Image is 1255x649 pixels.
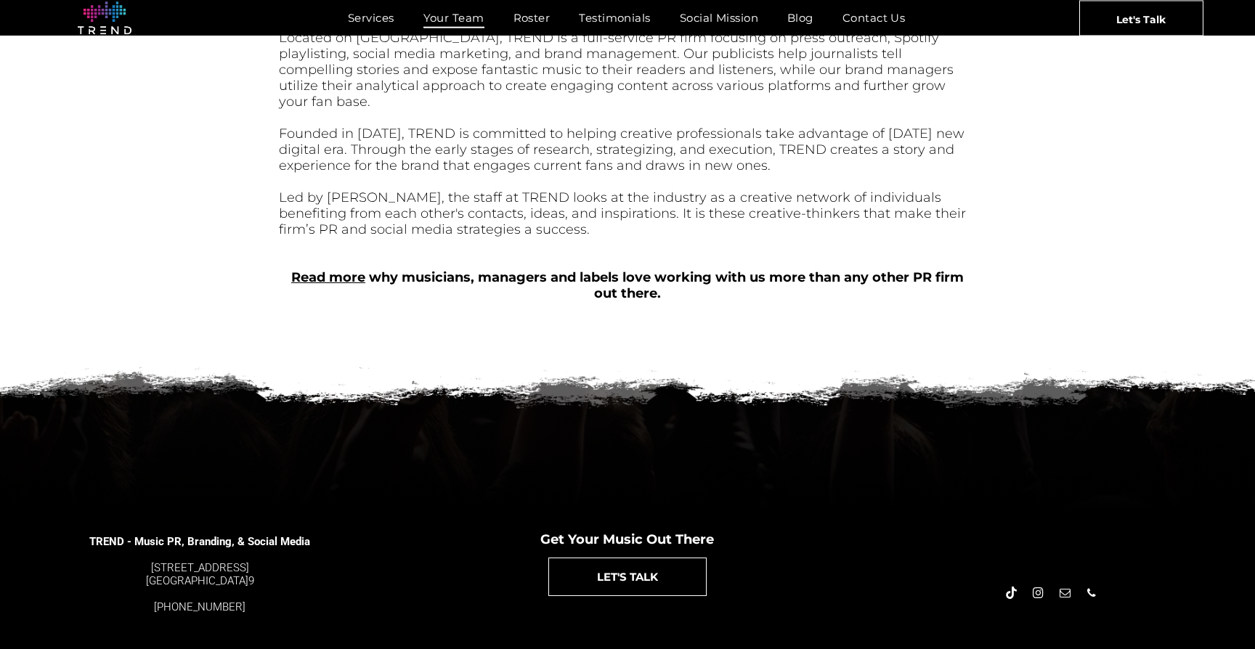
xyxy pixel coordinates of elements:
span: Get Your Music Out There [540,531,714,547]
a: Blog [773,7,828,28]
b: why musicians, managers and labels love working with us more than any other PR firm out there. [369,269,964,301]
a: Contact Us [828,7,920,28]
a: Services [333,7,409,28]
img: logo [78,1,131,35]
a: [STREET_ADDRESS][GEOGRAPHIC_DATA] [146,561,249,587]
a: Your Team [409,7,499,28]
a: Roster [499,7,565,28]
span: Let's Talk [1116,1,1166,37]
div: 9 [89,561,311,587]
font: Located on [GEOGRAPHIC_DATA], TREND is a full-service PR firm focusing on press outreach, Spotify... [279,30,954,110]
span: Founded in [DATE], TREND is committed to helping creative professionals take advantage of [DATE] ... [279,126,964,174]
font: Led by [PERSON_NAME], the staff at TREND looks at the industry as a creative network of individua... [279,189,966,237]
iframe: Chat Widget [994,481,1255,649]
span: LET'S TALK [597,558,658,595]
a: Testimonials [564,7,665,28]
span: TREND - Music PR, Branding, & Social Media [89,535,310,548]
a: Social Mission [665,7,773,28]
a: Read more [291,269,365,285]
font: [STREET_ADDRESS] [GEOGRAPHIC_DATA] [146,561,249,587]
a: [PHONE_NUMBER] [154,600,245,613]
a: LET'S TALK [548,558,707,596]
